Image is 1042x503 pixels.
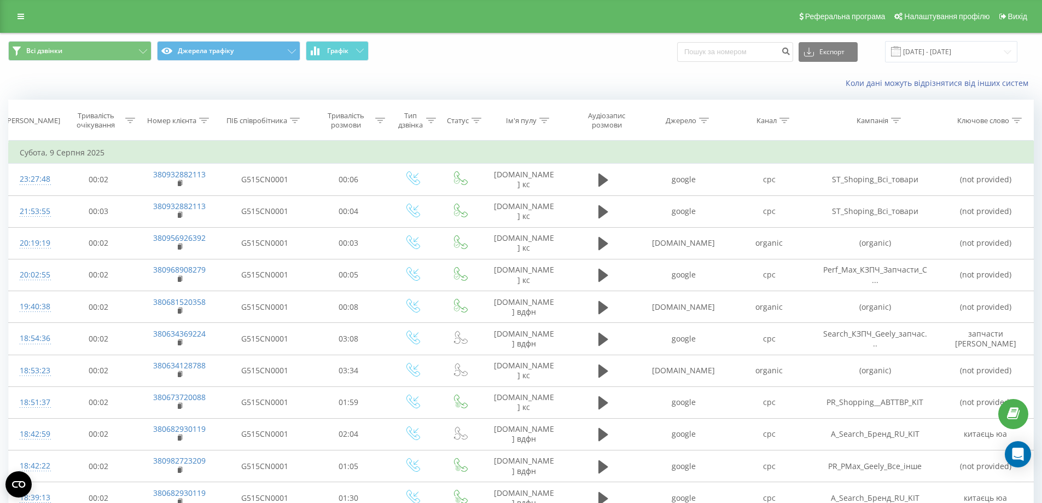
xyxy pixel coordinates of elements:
td: [DOMAIN_NAME] вдфн [483,291,565,323]
button: Open CMP widget [5,471,32,498]
div: Тип дзвінка [398,111,423,130]
td: cpc [726,418,812,450]
td: ST_Shoping_Всі_товари [812,164,938,195]
td: [DOMAIN_NAME] вдфн [483,418,565,450]
div: 20:19:19 [20,233,48,254]
td: [DOMAIN_NAME] кс [483,227,565,259]
a: 380932882113 [153,201,206,211]
td: G515CN0001 [220,450,309,482]
td: cpc [726,164,812,195]
td: 00:02 [59,386,138,418]
div: Джерело [666,116,696,125]
td: Субота, 9 Серпня 2025 [9,142,1034,164]
div: Канал [756,116,777,125]
a: 380634128788 [153,360,206,371]
div: Тривалість очікування [69,111,123,130]
div: 20:02:55 [20,264,48,286]
div: Аудіозапис розмови [575,111,638,130]
td: (not provided) [938,259,1033,291]
td: 01:59 [309,386,388,418]
div: 18:54:36 [20,328,48,349]
td: 00:02 [59,164,138,195]
td: cpc [726,386,812,418]
button: Експорт [799,42,858,62]
a: 380634369224 [153,328,206,339]
input: Пошук за номером [677,42,793,62]
td: organic [726,227,812,259]
div: ПІБ співробітника [226,116,287,125]
td: google [641,418,726,450]
span: Perf_Max_КЗПЧ_Запчасти_C... [823,264,927,285]
td: запчасти [PERSON_NAME] [938,323,1033,355]
span: Всі дзвінки [26,47,62,55]
button: Всі дзвінки [8,41,152,61]
td: (not provided) [938,227,1033,259]
td: 01:05 [309,450,388,482]
td: 00:04 [309,195,388,227]
div: Номер клієнта [147,116,196,125]
td: [DOMAIN_NAME] кс [483,355,565,386]
a: 380932882113 [153,169,206,180]
div: 18:51:37 [20,392,48,413]
td: [DOMAIN_NAME] кс [483,195,565,227]
td: G515CN0001 [220,291,309,323]
td: 00:02 [59,450,138,482]
td: [DOMAIN_NAME] кс [483,386,565,418]
td: 00:03 [59,195,138,227]
a: 380681520358 [153,297,206,307]
td: G515CN0001 [220,259,309,291]
a: 380968908279 [153,264,206,275]
td: 00:05 [309,259,388,291]
td: google [641,195,726,227]
div: 18:42:22 [20,455,48,477]
td: (organic) [812,355,938,386]
a: 380673720088 [153,392,206,402]
span: Вихід [1008,12,1027,21]
td: G515CN0001 [220,355,309,386]
div: 21:53:55 [20,201,48,222]
div: Open Intercom Messenger [1005,441,1031,467]
td: [DOMAIN_NAME] [641,355,726,386]
a: 380682930119 [153,488,206,498]
td: G515CN0001 [220,164,309,195]
td: G515CN0001 [220,323,309,355]
a: 380956926392 [153,233,206,243]
div: Ключове слово [957,116,1009,125]
td: 00:02 [59,418,138,450]
div: [PERSON_NAME] [5,116,60,125]
td: 00:02 [59,259,138,291]
span: Налаштування профілю [904,12,989,21]
td: cpc [726,195,812,227]
a: Коли дані можуть відрізнятися вiд інших систем [846,78,1034,88]
td: 00:02 [59,227,138,259]
span: Search_КЗПЧ_Geely_запчас... [823,328,927,349]
div: 19:40:38 [20,296,48,317]
td: (not provided) [938,291,1033,323]
td: G515CN0001 [220,386,309,418]
td: [DOMAIN_NAME] [641,227,726,259]
td: G515CN0001 [220,195,309,227]
td: 03:34 [309,355,388,386]
div: 18:53:23 [20,360,48,381]
div: Тривалість розмови [319,111,373,130]
button: Графік [306,41,369,61]
span: Графік [327,47,348,55]
div: Ім'я пулу [506,116,537,125]
td: 00:08 [309,291,388,323]
div: Статус [447,116,469,125]
td: cpc [726,259,812,291]
td: G515CN0001 [220,227,309,259]
td: google [641,259,726,291]
td: cpc [726,450,812,482]
td: google [641,164,726,195]
td: 00:03 [309,227,388,259]
td: (not provided) [938,355,1033,386]
td: (not provided) [938,386,1033,418]
td: [DOMAIN_NAME] вдфн [483,323,565,355]
td: google [641,323,726,355]
td: PR_PMax_Geely_Все_інше [812,450,938,482]
td: (not provided) [938,164,1033,195]
td: 02:04 [309,418,388,450]
td: [DOMAIN_NAME] вдфн [483,450,565,482]
span: Реферальна програма [805,12,886,21]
